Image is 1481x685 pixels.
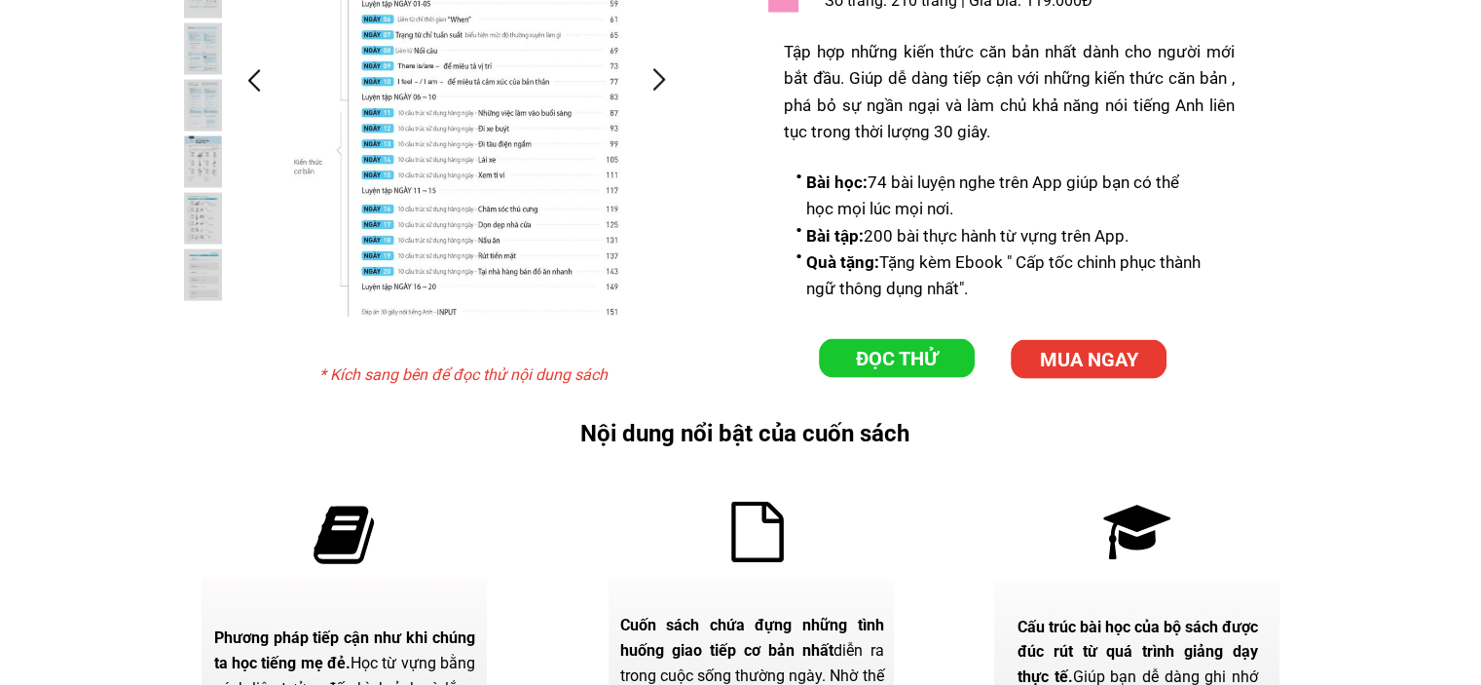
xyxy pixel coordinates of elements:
span: Quà tặng: [806,252,879,272]
li: 74 bài luyện nghe trên App giúp bạn có thể học mọi lúc mọi nơi. [796,170,1207,222]
li: 200 bài thực hành từ vựng trên App. [796,223,1207,249]
span: Phương pháp tiếp cận như khi chúng ta học tiếng mẹ đẻ. [214,628,475,672]
li: Tặng kèm Ebook " Cấp tốc chinh phục thành ngữ thông dụng nhất". [796,249,1207,302]
span: Bài học: [806,172,868,192]
p: MUA NGAY [1010,340,1166,379]
div: Tập hợp những kiến thức căn bản nhất dành cho người mới bắt đầu. Giúp dễ dàng tiếp cận với những ... [784,39,1235,145]
a: ĐỌC THỬ [819,339,975,378]
h3: * Kích sang bên để đọc thử nội dung sách [319,362,618,388]
h3: Nội dung nổi bật của cuốn sách [580,415,922,452]
span: Bài tập: [806,226,864,246]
